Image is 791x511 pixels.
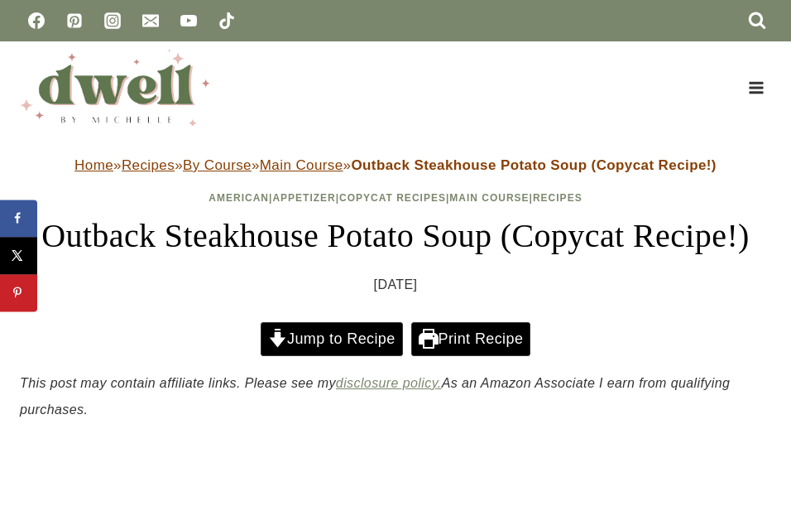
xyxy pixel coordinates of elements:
a: Facebook [20,4,53,37]
a: Print Recipe [411,322,530,356]
strong: Outback Steakhouse Potato Soup (Copycat Recipe!) [351,157,716,173]
a: American [209,192,269,204]
a: disclosure policy. [336,376,442,390]
a: Email [134,4,167,37]
span: | | | | [209,192,582,204]
button: Open menu [741,75,771,100]
em: This post may contain affiliate links. Please see my As an Amazon Associate I earn from qualifyin... [20,376,730,417]
a: Main Course [260,157,343,173]
a: TikTok [210,4,243,37]
h1: Outback Steakhouse Potato Soup (Copycat Recipe!) [20,211,771,261]
img: DWELL by michelle [20,50,210,126]
a: YouTube [172,4,205,37]
a: Jump to Recipe [261,322,403,356]
a: Instagram [96,4,129,37]
a: Copycat Recipes [339,192,446,204]
a: Home [74,157,113,173]
a: Recipes [533,192,582,204]
time: [DATE] [374,274,418,296]
a: Appetizer [272,192,335,204]
span: » » » » [74,157,717,173]
button: View Search Form [743,7,771,35]
a: Recipes [122,157,175,173]
a: By Course [183,157,252,173]
a: Main Course [449,192,529,204]
a: Pinterest [58,4,91,37]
